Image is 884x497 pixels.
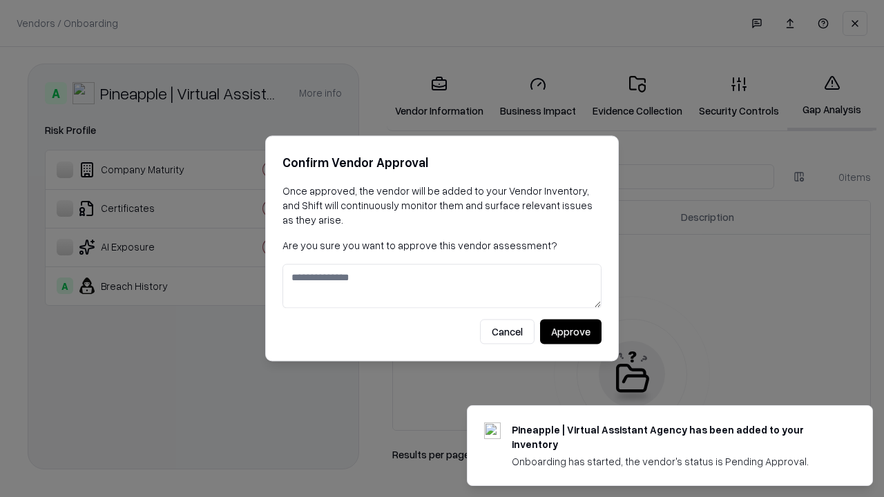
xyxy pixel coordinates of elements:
p: Are you sure you want to approve this vendor assessment? [282,238,602,253]
img: trypineapple.com [484,422,501,439]
div: Onboarding has started, the vendor's status is Pending Approval. [512,454,839,469]
button: Approve [540,320,602,344]
h2: Confirm Vendor Approval [282,153,602,173]
div: Pineapple | Virtual Assistant Agency has been added to your inventory [512,422,839,451]
button: Cancel [480,320,535,344]
p: Once approved, the vendor will be added to your Vendor Inventory, and Shift will continuously mon... [282,184,602,227]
